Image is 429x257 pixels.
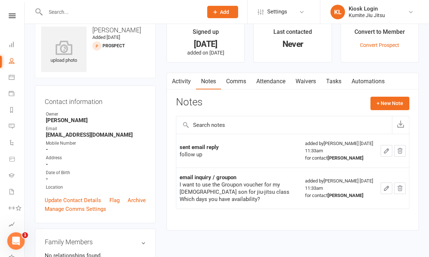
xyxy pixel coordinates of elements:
[9,152,25,168] a: Product Sales
[46,140,146,147] div: Mobile Number
[321,73,346,90] a: Tasks
[180,151,298,158] div: follow up
[305,192,374,199] div: for contact
[180,144,219,150] strong: sent email reply
[46,132,146,138] strong: [EMAIL_ADDRESS][DOMAIN_NAME]
[46,176,146,182] strong: -
[260,40,325,48] div: Never
[354,27,405,40] div: Convert to Member
[330,5,345,19] div: KL
[46,146,146,153] strong: -
[45,196,101,205] a: Update Contact Details
[46,154,146,161] div: Address
[173,40,238,48] div: [DATE]
[196,73,221,90] a: Notes
[46,161,146,168] strong: -
[9,217,25,233] a: Assessments
[221,73,251,90] a: Comms
[305,154,374,162] div: for contact
[45,95,146,105] h3: Contact information
[7,232,25,250] iframe: Intercom live chat
[43,7,198,17] input: Search...
[9,37,25,53] a: Dashboard
[45,205,106,213] a: Manage Comms Settings
[349,5,385,12] div: Kiosk Login
[46,125,146,132] div: Email
[180,174,236,181] strong: email inquiry / groupon
[9,103,25,119] a: Reports
[41,27,149,34] h3: [PERSON_NAME]
[167,73,196,90] a: Activity
[220,9,229,15] span: Add
[370,97,409,110] button: + New Note
[180,181,298,203] div: I want to use the Groupon voucher for my [DEMOGRAPHIC_DATA] son for jiu-jitsu class Which days yo...
[176,97,203,110] h3: Notes
[128,196,146,205] a: Archive
[103,43,125,48] snap: prospect
[305,177,374,199] div: added by [PERSON_NAME] [DATE] 11:33am
[305,140,374,162] div: added by [PERSON_NAME] [DATE] 11:33am
[251,73,290,90] a: Attendance
[290,73,321,90] a: Waivers
[328,155,364,161] strong: [PERSON_NAME]
[109,196,120,205] a: Flag
[46,117,146,124] strong: [PERSON_NAME]
[92,35,120,40] time: Added [DATE]
[9,86,25,103] a: Payments
[176,116,392,134] input: Search notes
[45,238,146,246] h3: Family Members
[22,232,28,238] span: 1
[9,53,25,70] a: People
[193,27,219,40] div: Signed up
[273,27,312,40] div: Last contacted
[207,6,238,18] button: Add
[41,40,87,64] div: upload photo
[46,169,146,176] div: Date of Birth
[46,111,146,118] div: Owner
[173,50,238,56] p: added on [DATE]
[46,184,146,191] div: Location
[349,12,385,19] div: Kumite Jiu Jitsu
[9,70,25,86] a: Calendar
[328,193,364,198] strong: [PERSON_NAME]
[267,4,287,20] span: Settings
[346,73,390,90] a: Automations
[360,42,399,48] a: Convert Prospect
